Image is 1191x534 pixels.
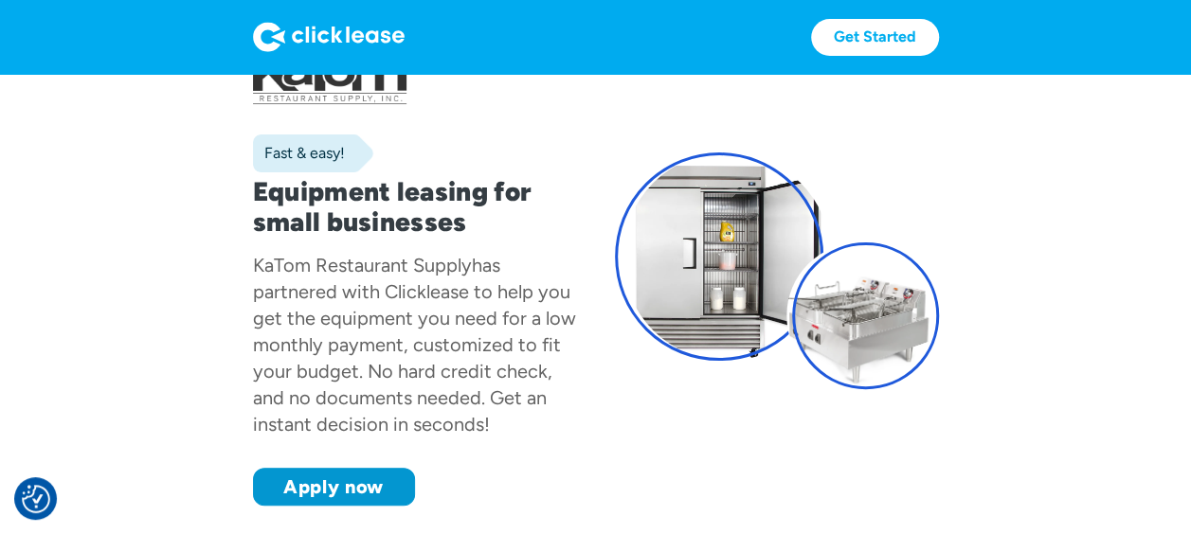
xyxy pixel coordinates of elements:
a: Apply now [253,468,415,506]
div: KaTom Restaurant Supply [253,254,472,276]
img: Revisit consent button [22,485,50,513]
button: Consent Preferences [22,485,50,513]
h1: Equipment leasing for small businesses [253,176,577,237]
div: has partnered with Clicklease to help you get the equipment you need for a low monthly payment, c... [253,254,576,436]
div: Fast & easy! [253,144,345,163]
a: Get Started [811,19,939,56]
img: Logo [253,22,405,52]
